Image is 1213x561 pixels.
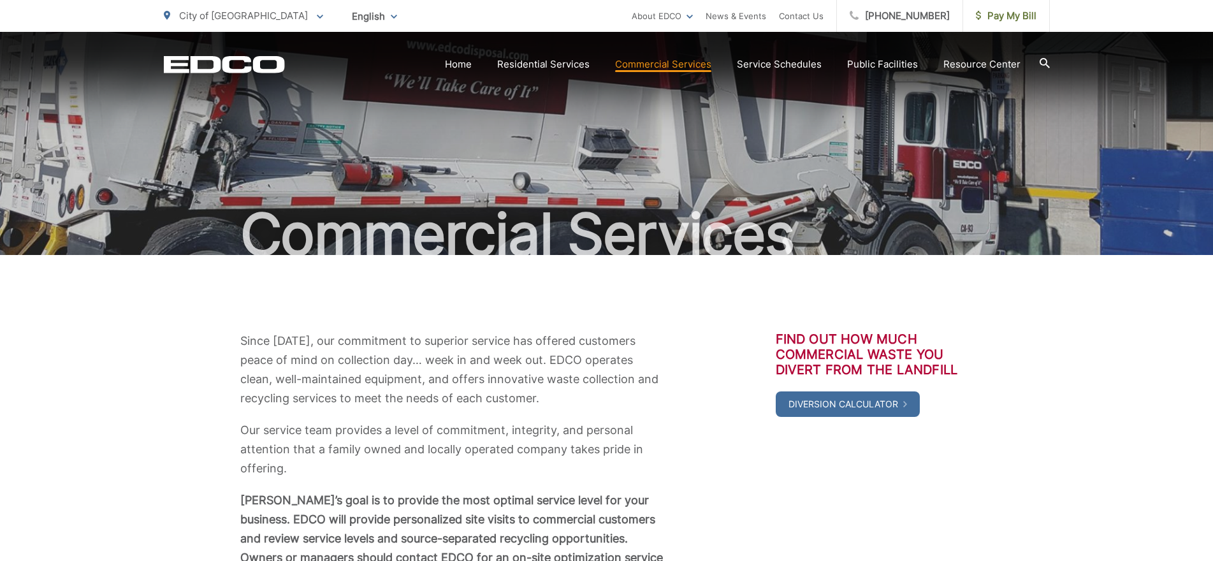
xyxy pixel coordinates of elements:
[779,8,824,24] a: Contact Us
[240,421,667,478] p: Our service team provides a level of commitment, integrity, and personal attention that a family ...
[497,57,590,72] a: Residential Services
[615,57,711,72] a: Commercial Services
[342,5,407,27] span: English
[776,391,920,417] a: Diversion Calculator
[445,57,472,72] a: Home
[706,8,766,24] a: News & Events
[776,331,973,377] h3: Find out how much commercial waste you divert from the landfill
[737,57,822,72] a: Service Schedules
[179,10,308,22] span: City of [GEOGRAPHIC_DATA]
[240,331,667,408] p: Since [DATE], our commitment to superior service has offered customers peace of mind on collectio...
[847,57,918,72] a: Public Facilities
[164,203,1050,266] h1: Commercial Services
[976,8,1036,24] span: Pay My Bill
[632,8,693,24] a: About EDCO
[164,55,285,73] a: EDCD logo. Return to the homepage.
[943,57,1021,72] a: Resource Center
